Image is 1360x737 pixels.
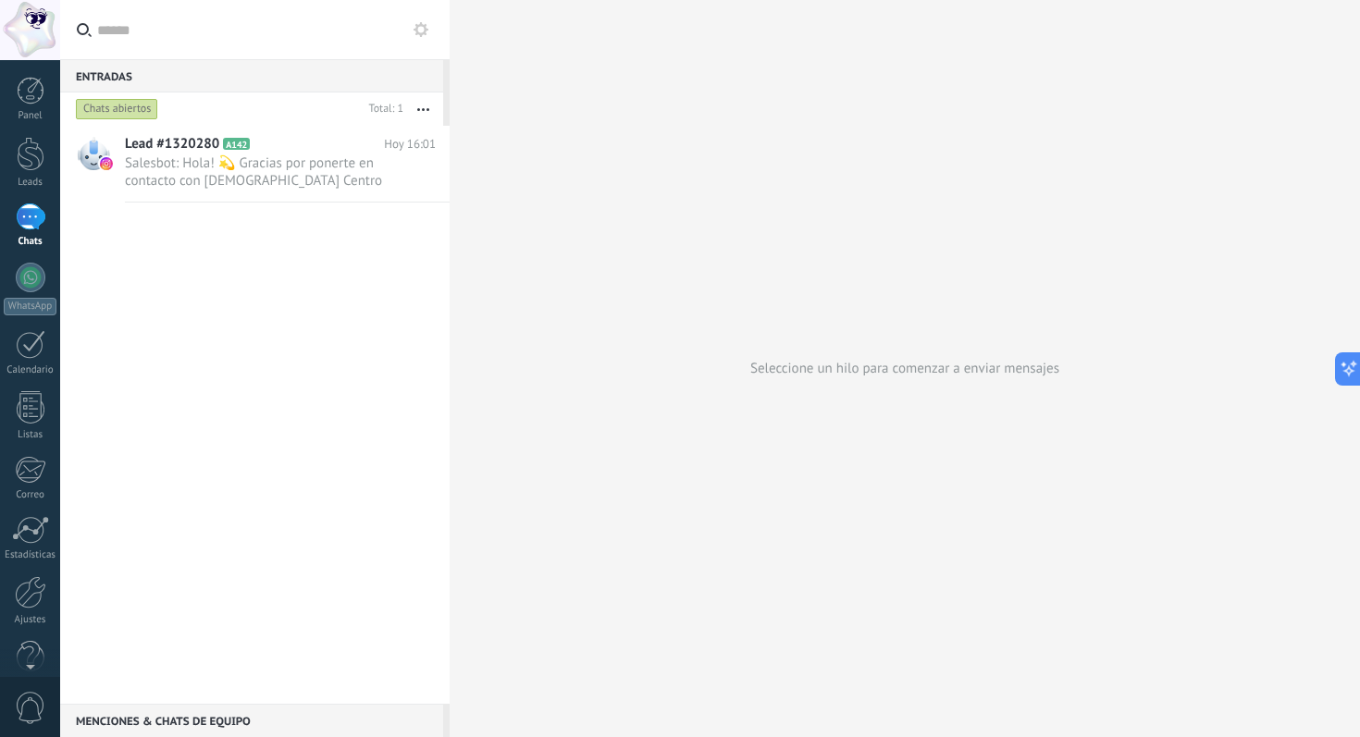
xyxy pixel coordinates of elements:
[223,138,250,150] span: A142
[4,236,57,248] div: Chats
[362,100,403,118] div: Total: 1
[403,92,443,126] button: Más
[384,135,436,154] span: Hoy 16:01
[4,364,57,376] div: Calendario
[4,177,57,189] div: Leads
[125,135,219,154] span: Lead #1320280
[4,429,57,441] div: Listas
[4,549,57,561] div: Estadísticas
[76,98,158,120] div: Chats abiertos
[100,157,113,170] img: instagram.svg
[125,154,401,190] span: Salesbot: Hola! 💫 Gracias por ponerte en contacto con [DEMOGRAPHIC_DATA] Centro Holístico! ✨ Resp...
[4,298,56,315] div: WhatsApp
[60,126,450,202] a: Lead #1320280 A142 Hoy 16:01 Salesbot: Hola! 💫 Gracias por ponerte en contacto con [DEMOGRAPHIC_D...
[4,614,57,626] div: Ajustes
[60,704,443,737] div: Menciones & Chats de equipo
[60,59,443,92] div: Entradas
[4,110,57,122] div: Panel
[4,489,57,501] div: Correo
